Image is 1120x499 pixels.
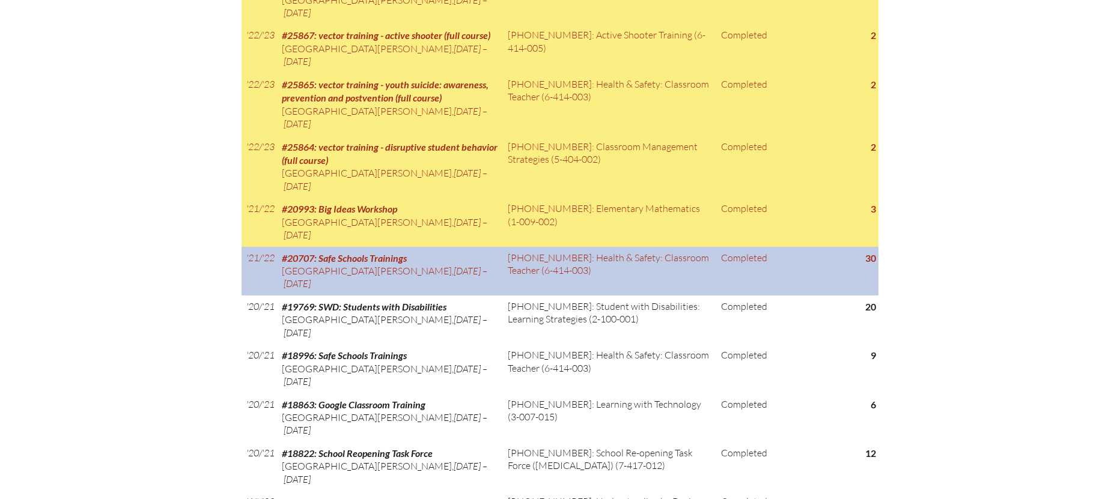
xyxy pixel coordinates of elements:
span: [DATE] – [DATE] [282,167,487,192]
td: Completed [716,198,778,246]
td: [PHONE_NUMBER]: School Re-opening Task Force ([MEDICAL_DATA]) (7-417-012) [503,442,716,491]
span: [GEOGRAPHIC_DATA][PERSON_NAME] [282,167,452,179]
span: [GEOGRAPHIC_DATA][PERSON_NAME] [282,43,452,55]
td: [PHONE_NUMBER]: Health & Safety: Classroom Teacher (6-414-003) [503,73,716,136]
td: Completed [716,24,778,73]
span: [GEOGRAPHIC_DATA][PERSON_NAME] [282,216,452,228]
span: #18996: Safe Schools Trainings [282,349,407,361]
span: [DATE] – [DATE] [282,363,487,387]
span: #25867: vector training - active shooter (full course) [282,29,490,41]
span: [DATE] – [DATE] [282,411,487,436]
span: [DATE] – [DATE] [282,460,487,485]
strong: 2 [871,29,876,41]
td: [PHONE_NUMBER]: Classroom Management Strategies (5-404-002) [503,136,716,198]
span: #20993: Big Ideas Workshop [282,203,397,214]
span: [DATE] – [DATE] [282,265,487,289]
strong: 20 [865,301,876,312]
td: Completed [716,73,778,136]
td: , [277,393,503,442]
span: [DATE] – [DATE] [282,43,487,67]
td: , [277,73,503,136]
span: [GEOGRAPHIC_DATA][PERSON_NAME] [282,313,452,325]
span: #25865: vector training - youth suicide: awareness, prevention and postvention (full course) [282,79,488,103]
td: '22/'23 [242,24,277,73]
span: [DATE] – [DATE] [282,216,487,241]
span: #18863: Google Classroom Training [282,399,425,410]
span: #20707: Safe Schools Trainings [282,252,407,264]
td: [PHONE_NUMBER]: Learning with Technology (3-007-015) [503,393,716,442]
strong: 3 [871,203,876,214]
td: , [277,295,503,344]
td: Completed [716,136,778,198]
strong: 2 [871,79,876,90]
td: Completed [716,393,778,442]
span: #25864: vector training - disruptive student behavior (full course) [282,141,498,166]
td: '20/'21 [242,344,277,393]
td: '21/'22 [242,198,277,246]
td: Completed [716,344,778,393]
td: '21/'22 [242,247,277,295]
td: '20/'21 [242,393,277,442]
span: [GEOGRAPHIC_DATA][PERSON_NAME] [282,105,452,117]
strong: 2 [871,141,876,153]
span: [DATE] – [DATE] [282,313,487,338]
td: '20/'21 [242,295,277,344]
td: , [277,24,503,73]
td: , [277,344,503,393]
span: [GEOGRAPHIC_DATA][PERSON_NAME] [282,411,452,423]
strong: 9 [871,349,876,361]
span: [DATE] – [DATE] [282,105,487,130]
td: [PHONE_NUMBER]: Health & Safety: Classroom Teacher (6-414-003) [503,344,716,393]
td: '22/'23 [242,73,277,136]
span: [GEOGRAPHIC_DATA][PERSON_NAME] [282,460,452,472]
span: #18822: School Reopening Task Force [282,447,433,459]
span: [GEOGRAPHIC_DATA][PERSON_NAME] [282,265,452,277]
td: Completed [716,442,778,491]
td: [PHONE_NUMBER]: Elementary Mathematics (1-009-002) [503,198,716,246]
span: #19769: SWD: Students with Disabilities [282,301,446,312]
td: Completed [716,295,778,344]
strong: 12 [865,447,876,459]
strong: 30 [865,252,876,264]
td: '22/'23 [242,136,277,198]
td: , [277,136,503,198]
strong: 6 [871,399,876,410]
td: , [277,442,503,491]
td: [PHONE_NUMBER]: Active Shooter Training (6-414-005) [503,24,716,73]
td: [PHONE_NUMBER]: Health & Safety: Classroom Teacher (6-414-003) [503,247,716,295]
td: , [277,247,503,295]
td: Completed [716,247,778,295]
td: '20/'21 [242,442,277,491]
td: , [277,198,503,246]
span: [GEOGRAPHIC_DATA][PERSON_NAME] [282,363,452,375]
td: [PHONE_NUMBER]: Student with Disabilities: Learning Strategies (2-100-001) [503,295,716,344]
